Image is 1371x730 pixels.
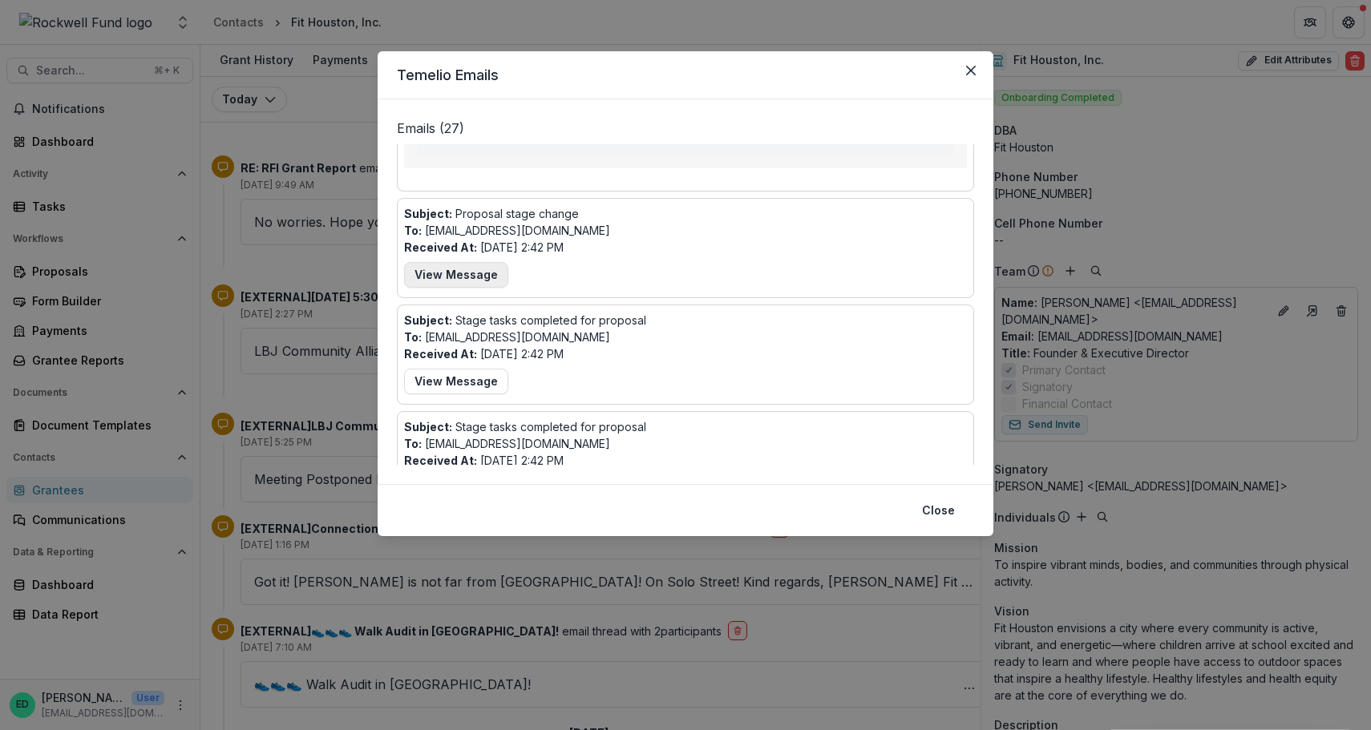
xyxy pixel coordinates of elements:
[404,222,610,239] p: [EMAIL_ADDRESS][DOMAIN_NAME]
[404,205,579,222] p: Proposal stage change
[404,224,422,237] b: To:
[397,119,974,144] p: Emails ( 27 )
[404,207,452,220] b: Subject:
[404,329,610,345] p: [EMAIL_ADDRESS][DOMAIN_NAME]
[404,435,610,452] p: [EMAIL_ADDRESS][DOMAIN_NAME]
[404,239,564,256] p: [DATE] 2:42 PM
[404,345,564,362] p: [DATE] 2:42 PM
[404,347,477,361] b: Received At:
[404,313,452,327] b: Subject:
[378,51,993,99] header: Temelio Emails
[958,58,984,83] button: Close
[912,498,965,523] button: Close
[404,369,508,394] button: View Message
[404,240,477,254] b: Received At:
[404,330,422,344] b: To:
[404,454,477,467] b: Received At:
[404,418,646,435] p: Stage tasks completed for proposal
[404,420,452,434] b: Subject:
[404,452,564,469] p: [DATE] 2:42 PM
[404,437,422,450] b: To:
[404,262,508,288] button: View Message
[404,312,646,329] p: Stage tasks completed for proposal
